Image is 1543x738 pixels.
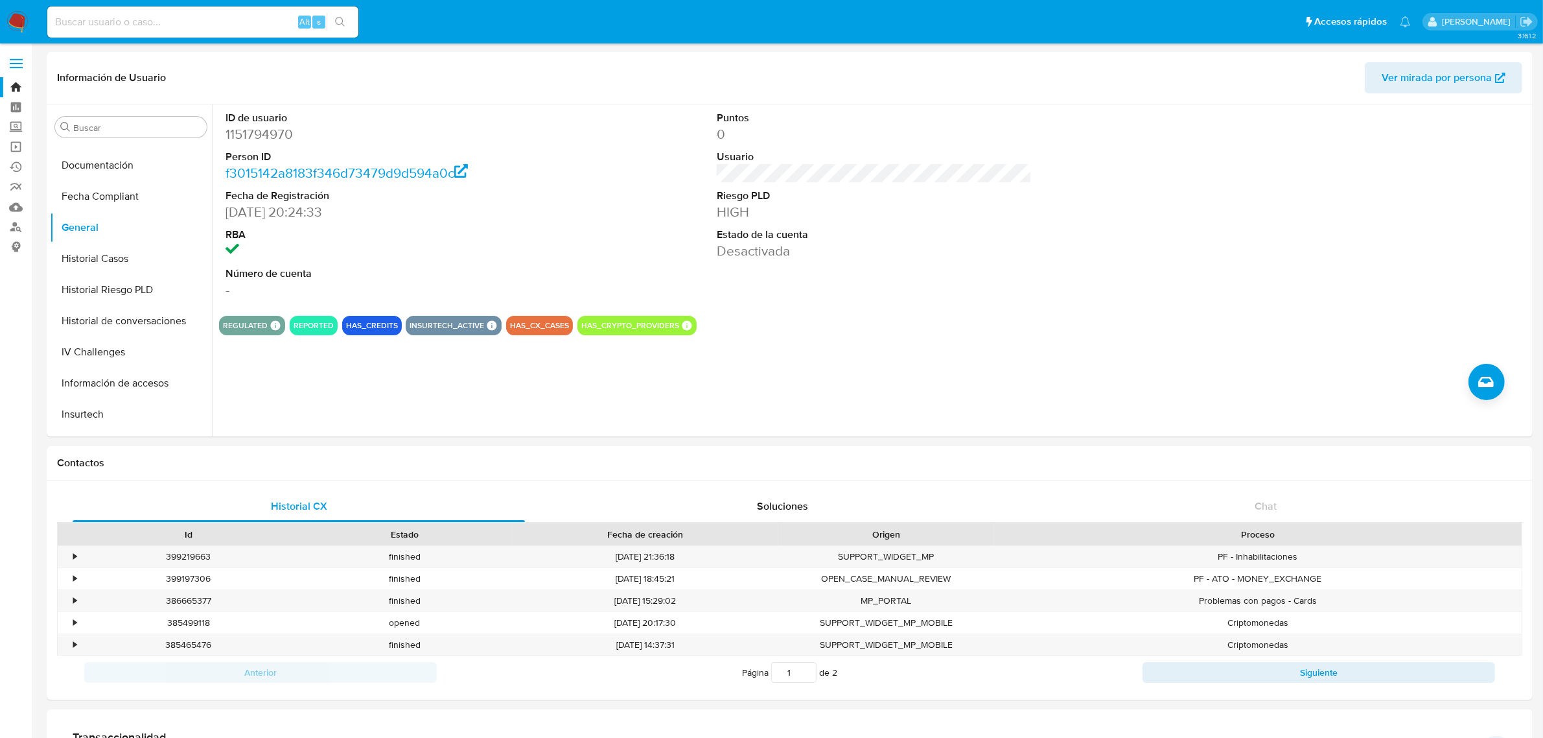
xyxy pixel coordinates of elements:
[717,150,1032,164] dt: Usuario
[226,111,540,125] dt: ID de usuario
[717,111,1032,125] dt: Puntos
[80,612,296,634] div: 385499118
[1255,499,1277,514] span: Chat
[50,305,212,337] button: Historial de conversaciones
[84,662,437,683] button: Anterior
[226,228,540,242] dt: RBA
[50,274,212,305] button: Historial Riesgo PLD
[80,546,296,567] div: 399219663
[1400,16,1411,27] a: Notificaciones
[57,457,1522,470] h1: Contactos
[296,568,512,589] div: finished
[73,617,76,629] div: •
[50,399,212,430] button: Insurtech
[80,634,296,656] div: 385465476
[1314,15,1387,29] span: Accesos rápidos
[513,590,778,612] div: [DATE] 15:29:02
[1382,62,1492,93] span: Ver mirada por persona
[50,181,212,212] button: Fecha Compliant
[317,16,321,28] span: s
[994,634,1522,656] div: Criptomonedas
[994,568,1522,589] div: PF - ATO - MONEY_EXCHANGE
[226,203,540,221] dd: [DATE] 20:24:33
[50,243,212,274] button: Historial Casos
[50,150,212,181] button: Documentación
[73,595,76,607] div: •
[513,546,778,567] div: [DATE] 21:36:18
[994,590,1522,612] div: Problemas con pagos - Cards
[50,337,212,368] button: IV Challenges
[73,573,76,585] div: •
[226,150,540,164] dt: Person ID
[717,228,1032,242] dt: Estado de la cuenta
[832,666,837,679] span: 2
[50,430,212,461] button: Items
[994,546,1522,567] div: PF - Inhabilitaciones
[73,551,76,563] div: •
[513,634,778,656] div: [DATE] 14:37:31
[226,267,540,281] dt: Número de cuenta
[60,122,71,132] button: Buscar
[226,125,540,143] dd: 1151794970
[226,281,540,299] dd: -
[80,568,296,589] div: 399197306
[1520,15,1533,29] a: Salir
[717,125,1032,143] dd: 0
[778,612,994,634] div: SUPPORT_WIDGET_MP_MOBILE
[226,163,468,182] a: f3015142a8183f346d73479d9d594a0c
[1442,16,1515,28] p: marianathalie.grajeda@mercadolibre.com.mx
[226,189,540,203] dt: Fecha de Registración
[327,13,353,31] button: search-icon
[1365,62,1522,93] button: Ver mirada por persona
[522,528,769,541] div: Fecha de creación
[89,528,287,541] div: Id
[994,612,1522,634] div: Criptomonedas
[1003,528,1513,541] div: Proceso
[57,71,166,84] h1: Información de Usuario
[717,242,1032,260] dd: Desactivada
[513,568,778,589] div: [DATE] 18:45:21
[513,612,778,634] div: [DATE] 20:17:30
[778,568,994,589] div: OPEN_CASE_MANUAL_REVIEW
[50,368,212,399] button: Información de accesos
[73,639,76,651] div: •
[778,634,994,656] div: SUPPORT_WIDGET_MP_MOBILE
[778,546,994,567] div: SUPPORT_WIDGET_MP
[296,634,512,656] div: finished
[742,662,837,683] span: Página de
[296,546,512,567] div: finished
[717,189,1032,203] dt: Riesgo PLD
[778,590,994,612] div: MP_PORTAL
[80,590,296,612] div: 386665377
[1143,662,1495,683] button: Siguiente
[296,590,512,612] div: finished
[757,499,808,514] span: Soluciones
[73,122,202,134] input: Buscar
[296,612,512,634] div: opened
[717,203,1032,221] dd: HIGH
[787,528,985,541] div: Origen
[47,14,358,30] input: Buscar usuario o caso...
[271,499,327,514] span: Historial CX
[299,16,310,28] span: Alt
[50,212,212,243] button: General
[305,528,503,541] div: Estado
